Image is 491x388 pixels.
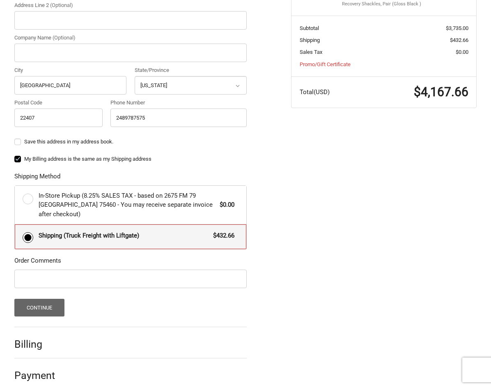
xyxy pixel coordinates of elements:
[300,88,330,96] span: Total (USD)
[50,2,73,8] small: (Optional)
[216,200,234,210] span: $0.00
[53,35,76,41] small: (Optional)
[446,25,468,31] span: $3,735.00
[414,85,468,99] span: $4,167.66
[456,49,468,55] span: $0.00
[300,61,351,67] a: Promo/Gift Certificate
[450,37,468,43] span: $432.66
[14,34,247,42] label: Company Name
[14,156,247,162] label: My Billing address is the same as my Shipping address
[39,231,209,240] span: Shipping (Truck Freight with Liftgate)
[14,299,65,316] button: Continue
[14,1,247,9] label: Address Line 2
[209,231,234,240] span: $432.66
[14,369,62,382] h2: Payment
[14,172,60,185] legend: Shipping Method
[39,191,216,219] span: In-Store Pickup (8.25% SALES TAX - based on 2675 FM 79 [GEOGRAPHIC_DATA] 75460 - You may receive ...
[135,66,247,74] label: State/Province
[14,256,61,269] legend: Order Comments
[14,99,103,107] label: Postal Code
[300,37,320,43] span: Shipping
[110,99,247,107] label: Phone Number
[300,49,322,55] span: Sales Tax
[14,139,247,145] label: Save this address in my address book.
[450,349,491,388] iframe: Chat Widget
[14,66,127,74] label: City
[14,338,62,351] h2: Billing
[300,25,319,31] span: Subtotal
